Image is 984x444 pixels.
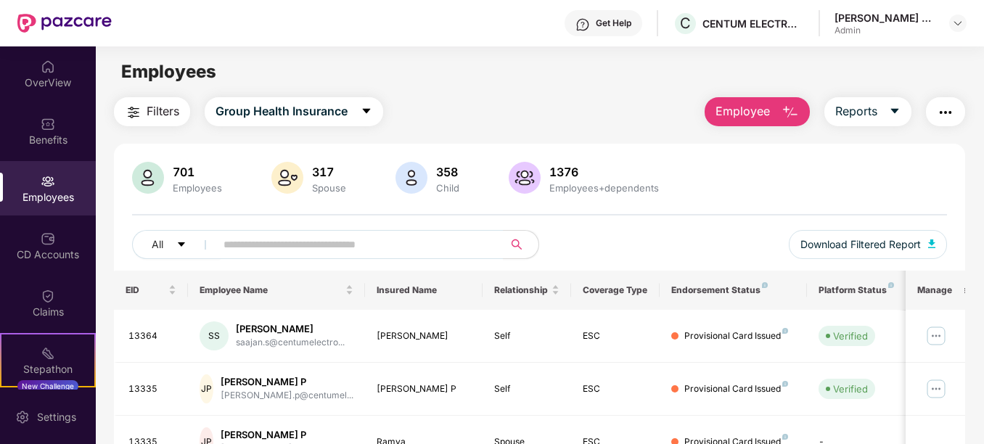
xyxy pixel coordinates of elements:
[433,165,462,179] div: 358
[125,104,142,121] img: svg+xml;base64,PHN2ZyB4bWxucz0iaHR0cDovL3d3dy53My5vcmcvMjAwMC9zdmciIHdpZHRoPSIyNCIgaGVpZ2h0PSIyNC...
[1,362,94,377] div: Stepathon
[928,239,935,248] img: svg+xml;base64,PHN2ZyB4bWxucz0iaHR0cDovL3d3dy53My5vcmcvMjAwMC9zdmciIHhtbG5zOnhsaW5rPSJodHRwOi8vd3...
[114,271,188,310] th: EID
[835,25,936,36] div: Admin
[41,346,55,361] img: svg+xml;base64,PHN2ZyB4bWxucz0iaHR0cDovL3d3dy53My5vcmcvMjAwMC9zdmciIHdpZHRoPSIyMSIgaGVpZ2h0PSIyMC...
[221,375,353,389] div: [PERSON_NAME] P
[546,165,662,179] div: 1376
[833,329,868,343] div: Verified
[702,17,804,30] div: CENTUM ELECTRONICS LIMITED
[176,239,186,251] span: caret-down
[114,97,190,126] button: Filters
[571,271,660,310] th: Coverage Type
[33,410,81,424] div: Settings
[236,336,345,350] div: saajan.s@centumelectro...
[17,14,112,33] img: New Pazcare Logo
[170,182,225,194] div: Employees
[782,381,788,387] img: svg+xml;base64,PHN2ZyB4bWxucz0iaHR0cDovL3d3dy53My5vcmcvMjAwMC9zdmciIHdpZHRoPSI4IiBoZWlnaHQ9IjgiIH...
[583,382,648,396] div: ESC
[152,237,163,252] span: All
[395,162,427,194] img: svg+xml;base64,PHN2ZyB4bWxucz0iaHR0cDovL3d3dy53My5vcmcvMjAwMC9zdmciIHhtbG5zOnhsaW5rPSJodHRwOi8vd3...
[221,389,353,403] div: [PERSON_NAME].p@centumel...
[835,102,877,120] span: Reports
[41,59,55,74] img: svg+xml;base64,PHN2ZyBpZD0iSG9tZSIgeG1sbnM9Imh0dHA6Ly93d3cudzMub3JnLzIwMDAvc3ZnIiB3aWR0aD0iMjAiIG...
[824,97,911,126] button: Reportscaret-down
[906,271,964,310] th: Manage
[888,282,894,288] img: svg+xml;base64,PHN2ZyB4bWxucz0iaHR0cDovL3d3dy53My5vcmcvMjAwMC9zdmciIHdpZHRoPSI4IiBoZWlnaHQ9IjgiIH...
[170,165,225,179] div: 701
[546,182,662,194] div: Employees+dependents
[126,284,165,296] span: EID
[377,329,472,343] div: [PERSON_NAME]
[41,174,55,189] img: svg+xml;base64,PHN2ZyBpZD0iRW1wbG95ZWVzIiB4bWxucz0iaHR0cDovL3d3dy53My5vcmcvMjAwMC9zdmciIHdpZHRoPS...
[671,284,795,296] div: Endorsement Status
[782,328,788,334] img: svg+xml;base64,PHN2ZyB4bWxucz0iaHR0cDovL3d3dy53My5vcmcvMjAwMC9zdmciIHdpZHRoPSI4IiBoZWlnaHQ9IjgiIH...
[575,17,590,32] img: svg+xml;base64,PHN2ZyBpZD0iSGVscC0zMngzMiIgeG1sbnM9Imh0dHA6Ly93d3cudzMub3JnLzIwMDAvc3ZnIiB3aWR0aD...
[800,237,921,252] span: Download Filtered Report
[221,428,353,442] div: [PERSON_NAME] P
[924,377,948,400] img: manageButton
[680,15,691,32] span: C
[271,162,303,194] img: svg+xml;base64,PHN2ZyB4bWxucz0iaHR0cDovL3d3dy53My5vcmcvMjAwMC9zdmciIHhtbG5zOnhsaW5rPSJodHRwOi8vd3...
[128,329,176,343] div: 13364
[684,382,788,396] div: Provisional Card Issued
[952,17,964,29] img: svg+xml;base64,PHN2ZyBpZD0iRHJvcGRvd24tMzJ4MzIiIHhtbG5zPSJodHRwOi8vd3d3LnczLm9yZy8yMDAwL3N2ZyIgd2...
[782,434,788,440] img: svg+xml;base64,PHN2ZyB4bWxucz0iaHR0cDovL3d3dy53My5vcmcvMjAwMC9zdmciIHdpZHRoPSI4IiBoZWlnaHQ9IjgiIH...
[236,322,345,336] div: [PERSON_NAME]
[200,321,229,350] div: SS
[762,282,768,288] img: svg+xml;base64,PHN2ZyB4bWxucz0iaHR0cDovL3d3dy53My5vcmcvMjAwMC9zdmciIHdpZHRoPSI4IiBoZWlnaHQ9IjgiIH...
[889,105,901,118] span: caret-down
[433,182,462,194] div: Child
[128,382,176,396] div: 13335
[483,271,571,310] th: Relationship
[705,97,810,126] button: Employee
[361,105,372,118] span: caret-down
[509,162,541,194] img: svg+xml;base64,PHN2ZyB4bWxucz0iaHR0cDovL3d3dy53My5vcmcvMjAwMC9zdmciIHhtbG5zOnhsaW5rPSJodHRwOi8vd3...
[200,374,213,403] div: JP
[494,329,559,343] div: Self
[494,382,559,396] div: Self
[132,230,221,259] button: Allcaret-down
[377,382,472,396] div: [PERSON_NAME] P
[716,102,770,120] span: Employee
[835,11,936,25] div: [PERSON_NAME] B S
[309,182,349,194] div: Spouse
[924,324,948,348] img: manageButton
[216,102,348,120] span: Group Health Insurance
[833,382,868,396] div: Verified
[494,284,549,296] span: Relationship
[583,329,648,343] div: ESC
[41,117,55,131] img: svg+xml;base64,PHN2ZyBpZD0iQmVuZWZpdHMiIHhtbG5zPSJodHRwOi8vd3d3LnczLm9yZy8yMDAwL3N2ZyIgd2lkdGg9Ij...
[789,230,947,259] button: Download Filtered Report
[41,289,55,303] img: svg+xml;base64,PHN2ZyBpZD0iQ2xhaW0iIHhtbG5zPSJodHRwOi8vd3d3LnczLm9yZy8yMDAwL3N2ZyIgd2lkdGg9IjIwIi...
[819,284,898,296] div: Platform Status
[782,104,799,121] img: svg+xml;base64,PHN2ZyB4bWxucz0iaHR0cDovL3d3dy53My5vcmcvMjAwMC9zdmciIHhtbG5zOnhsaW5rPSJodHRwOi8vd3...
[309,165,349,179] div: 317
[200,284,343,296] span: Employee Name
[596,17,631,29] div: Get Help
[684,329,788,343] div: Provisional Card Issued
[17,380,78,392] div: New Challenge
[503,239,531,250] span: search
[147,102,179,120] span: Filters
[15,410,30,424] img: svg+xml;base64,PHN2ZyBpZD0iU2V0dGluZy0yMHgyMCIgeG1sbnM9Imh0dHA6Ly93d3cudzMub3JnLzIwMDAvc3ZnIiB3aW...
[365,271,483,310] th: Insured Name
[188,271,365,310] th: Employee Name
[503,230,539,259] button: search
[205,97,383,126] button: Group Health Insurancecaret-down
[41,231,55,246] img: svg+xml;base64,PHN2ZyBpZD0iQ0RfQWNjb3VudHMiIGRhdGEtbmFtZT0iQ0QgQWNjb3VudHMiIHhtbG5zPSJodHRwOi8vd3...
[937,104,954,121] img: svg+xml;base64,PHN2ZyB4bWxucz0iaHR0cDovL3d3dy53My5vcmcvMjAwMC9zdmciIHdpZHRoPSIyNCIgaGVpZ2h0PSIyNC...
[132,162,164,194] img: svg+xml;base64,PHN2ZyB4bWxucz0iaHR0cDovL3d3dy53My5vcmcvMjAwMC9zdmciIHhtbG5zOnhsaW5rPSJodHRwOi8vd3...
[121,61,216,82] span: Employees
